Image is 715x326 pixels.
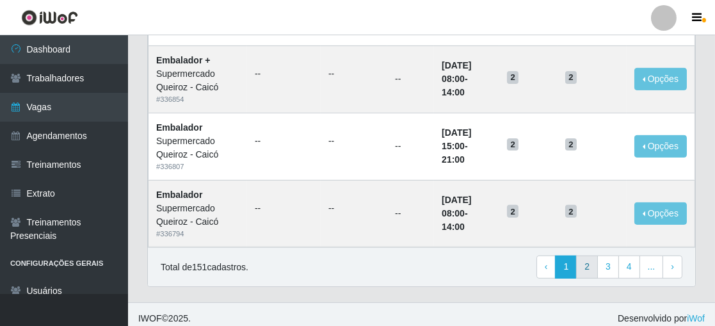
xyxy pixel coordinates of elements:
[138,312,191,325] span: © 2025 .
[255,202,313,215] ul: --
[387,180,434,247] td: --
[555,256,577,279] a: 1
[634,202,687,225] button: Opções
[328,202,380,215] ul: --
[328,134,380,148] ul: --
[507,138,518,151] span: 2
[156,122,202,133] strong: Embalador
[565,205,577,218] span: 2
[565,138,577,151] span: 2
[156,94,239,105] div: # 336854
[156,55,210,65] strong: Embalador +
[328,67,380,81] ul: --
[597,256,619,279] a: 3
[687,313,705,323] a: iWof
[255,134,313,148] ul: --
[387,45,434,113] td: --
[156,134,239,161] div: Supermercado Queiroz - Caicó
[156,67,239,94] div: Supermercado Queiroz - Caicó
[442,87,465,97] time: 14:00
[21,10,78,26] img: CoreUI Logo
[442,154,465,165] time: 21:00
[442,127,471,165] strong: -
[442,195,471,218] time: [DATE] 08:00
[671,261,674,272] span: ›
[576,256,598,279] a: 2
[442,127,471,151] time: [DATE] 15:00
[536,256,682,279] nav: pagination
[634,135,687,158] button: Opções
[387,113,434,180] td: --
[442,60,471,84] time: [DATE] 08:00
[634,68,687,90] button: Opções
[255,67,313,81] ul: --
[545,261,548,272] span: ‹
[161,261,248,274] p: Total de 151 cadastros.
[442,222,465,232] time: 14:00
[507,71,518,84] span: 2
[156,229,239,240] div: # 336794
[442,60,471,97] strong: -
[156,202,239,229] div: Supermercado Queiroz - Caicó
[156,161,239,172] div: # 336807
[618,312,705,325] span: Desenvolvido por
[138,313,162,323] span: IWOF
[536,256,556,279] a: Previous
[618,256,640,279] a: 4
[156,190,202,200] strong: Embalador
[639,256,664,279] a: ...
[507,205,518,218] span: 2
[663,256,682,279] a: Next
[442,195,471,232] strong: -
[565,71,577,84] span: 2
